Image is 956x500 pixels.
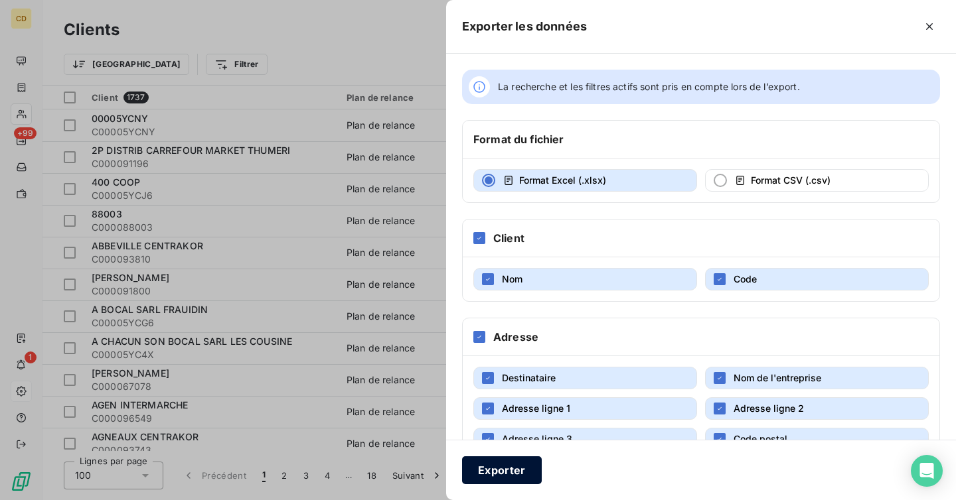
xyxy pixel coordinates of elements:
button: Nom de l'entreprise [705,367,929,389]
div: Open Intercom Messenger [911,455,943,487]
span: Code [734,273,757,284]
button: Code [705,268,929,290]
h6: Adresse [493,329,538,345]
button: Code postal [705,428,929,450]
span: Adresse ligne 1 [502,403,570,414]
h6: Client [493,230,524,246]
span: Adresse ligne 2 [734,403,804,414]
span: Nom de l'entreprise [734,372,821,383]
button: Nom [473,268,697,290]
h6: Format du fichier [473,131,564,147]
button: Adresse ligne 2 [705,397,929,420]
span: Format CSV (.csv) [751,174,831,186]
button: Exporter [462,456,542,484]
span: Nom [502,273,522,284]
button: Format Excel (.xlsx) [473,169,697,192]
span: Code postal [734,433,787,444]
span: Adresse ligne 3 [502,433,572,444]
span: La recherche et les filtres actifs sont pris en compte lors de l’export. [498,80,800,94]
h5: Exporter les données [462,17,587,36]
button: Destinataire [473,367,697,389]
button: Format CSV (.csv) [705,169,929,192]
button: Adresse ligne 1 [473,397,697,420]
button: Adresse ligne 3 [473,428,697,450]
span: Format Excel (.xlsx) [519,174,606,186]
span: Destinataire [502,372,556,383]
